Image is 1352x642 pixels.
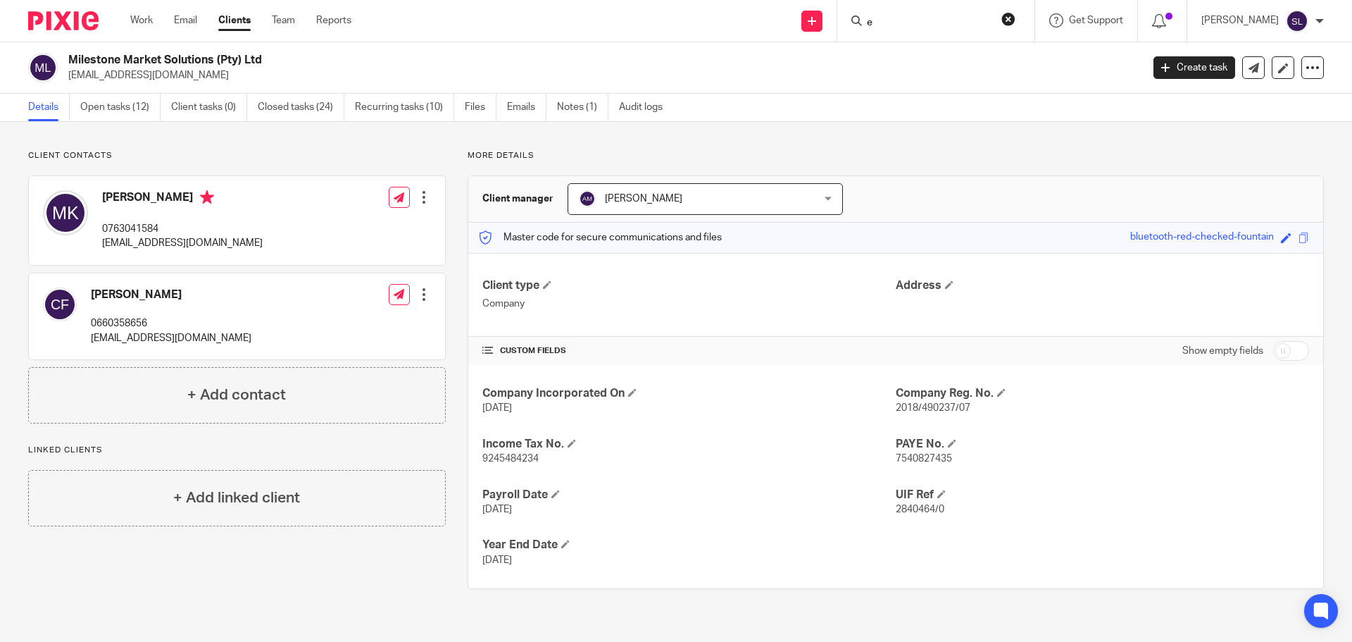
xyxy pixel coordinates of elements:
[482,454,539,464] span: 9245484234
[28,11,99,30] img: Pixie
[316,13,351,27] a: Reports
[91,331,251,345] p: [EMAIL_ADDRESS][DOMAIN_NAME]
[174,13,197,27] a: Email
[482,192,553,206] h3: Client manager
[43,190,88,235] img: svg%3E
[28,94,70,121] a: Details
[482,386,896,401] h4: Company Incorporated On
[482,538,896,553] h4: Year End Date
[482,505,512,514] span: [DATE]
[80,94,161,121] a: Open tasks (12)
[28,445,446,456] p: Linked clients
[43,288,77,321] img: svg%3E
[896,386,1309,401] h4: Company Reg. No.
[1286,10,1308,32] img: svg%3E
[465,94,496,121] a: Files
[482,297,896,311] p: Company
[1130,230,1274,246] div: bluetooth-red-checked-fountain
[468,150,1324,161] p: More details
[68,68,1132,82] p: [EMAIL_ADDRESS][DOMAIN_NAME]
[91,316,251,331] p: 0660358656
[482,488,896,502] h4: Payroll Date
[605,194,682,204] span: [PERSON_NAME]
[258,94,344,121] a: Closed tasks (24)
[218,13,251,27] a: Clients
[355,94,454,121] a: Recurring tasks (10)
[865,17,992,30] input: Search
[482,555,512,565] span: [DATE]
[896,403,970,413] span: 2018/490237/07
[482,437,896,452] h4: Income Tax No.
[1153,56,1235,79] a: Create task
[102,236,263,250] p: [EMAIL_ADDRESS][DOMAIN_NAME]
[102,190,263,208] h4: [PERSON_NAME]
[579,190,596,207] img: svg%3E
[187,384,286,406] h4: + Add contact
[482,403,512,413] span: [DATE]
[171,94,247,121] a: Client tasks (0)
[1001,12,1015,26] button: Clear
[482,278,896,293] h4: Client type
[102,222,263,236] p: 0763041584
[507,94,546,121] a: Emails
[68,53,920,68] h2: Milestone Market Solutions (Pty) Ltd
[1201,13,1279,27] p: [PERSON_NAME]
[28,53,58,82] img: svg%3E
[896,505,944,514] span: 2840464/0
[1182,344,1263,358] label: Show empty fields
[173,487,300,509] h4: + Add linked client
[91,288,251,302] h4: [PERSON_NAME]
[896,488,1309,502] h4: UIF Ref
[130,13,153,27] a: Work
[272,13,295,27] a: Team
[479,230,722,245] p: Master code for secure communications and files
[896,454,952,464] span: 7540827435
[557,94,608,121] a: Notes (1)
[482,345,896,357] h4: CUSTOM FIELDS
[28,150,446,161] p: Client contacts
[896,278,1309,293] h4: Address
[896,437,1309,452] h4: PAYE No.
[200,190,214,204] i: Primary
[1069,16,1123,25] span: Get Support
[619,94,673,121] a: Audit logs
